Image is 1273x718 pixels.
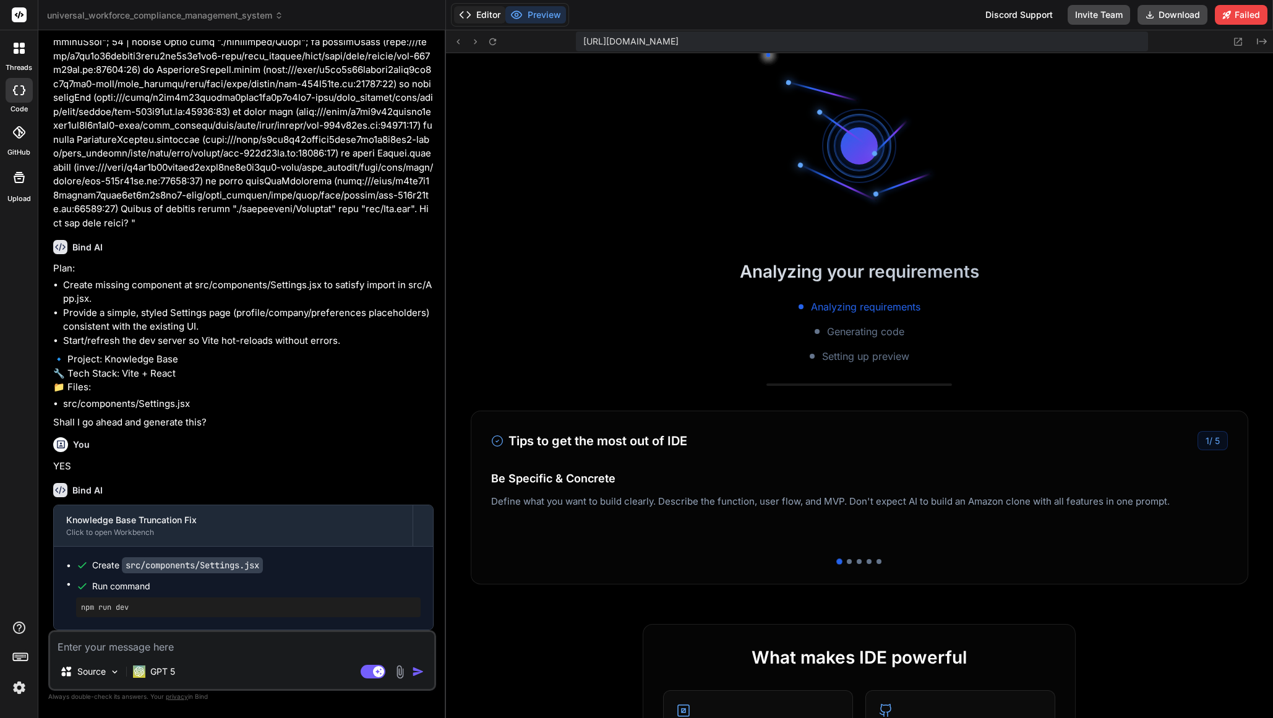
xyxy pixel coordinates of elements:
[92,559,263,571] div: Create
[72,484,103,497] h6: Bind AI
[48,691,436,703] p: Always double-check its answers. Your in Bind
[822,349,909,364] span: Setting up preview
[53,353,434,395] p: 🔹 Project: Knowledge Base 🔧 Tech Stack: Vite + React 📁 Files:
[446,259,1273,284] h2: Analyzing your requirements
[1206,435,1209,446] span: 1
[66,528,400,537] div: Click to open Workbench
[583,35,679,48] span: [URL][DOMAIN_NAME]
[454,6,505,24] button: Editor
[77,665,106,678] p: Source
[7,147,30,158] label: GitHub
[491,432,687,450] h3: Tips to get the most out of IDE
[53,459,434,474] p: YES
[811,299,920,314] span: Analyzing requirements
[166,693,188,700] span: privacy
[1215,435,1220,446] span: 5
[72,241,103,254] h6: Bind AI
[47,9,283,22] span: universal_workforce_compliance_management_system
[393,665,407,679] img: attachment
[1068,5,1130,25] button: Invite Team
[6,62,32,73] label: threads
[53,262,434,276] p: Plan:
[66,514,400,526] div: Knowledge Base Truncation Fix
[9,677,30,698] img: settings
[1215,5,1267,25] button: Failed
[53,416,434,430] p: Shall I go ahead and generate this?
[505,6,566,24] button: Preview
[978,5,1060,25] div: Discord Support
[491,470,1228,487] h4: Be Specific & Concrete
[7,194,31,204] label: Upload
[63,306,434,334] li: Provide a simple, styled Settings page (profile/company/preferences placeholders) consistent with...
[1198,431,1228,450] div: /
[827,324,904,339] span: Generating code
[54,505,413,546] button: Knowledge Base Truncation FixClick to open Workbench
[150,665,175,678] p: GPT 5
[73,438,90,451] h6: You
[133,665,145,678] img: GPT 5
[63,334,434,348] li: Start/refresh the dev server so Vite hot-reloads without errors.
[11,104,28,114] label: code
[1138,5,1207,25] button: Download
[92,580,421,592] span: Run command
[81,602,416,612] pre: npm run dev
[412,665,424,678] img: icon
[122,557,263,573] code: src/components/Settings.jsx
[109,667,120,677] img: Pick Models
[663,644,1055,670] h2: What makes IDE powerful
[63,397,434,411] li: src/components/Settings.jsx
[63,278,434,306] li: Create missing component at src/components/Settings.jsx to satisfy import in src/App.jsx.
